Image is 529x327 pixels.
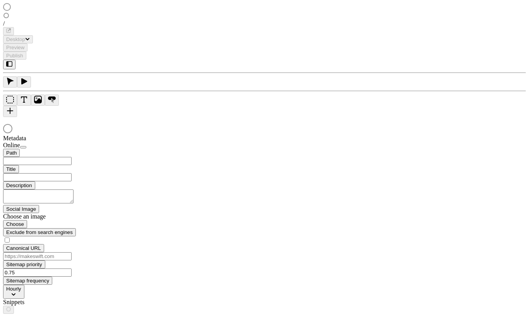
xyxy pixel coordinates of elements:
[3,181,35,189] button: Description
[3,95,17,106] button: Box
[45,95,59,106] button: Button
[3,260,45,268] button: Sitemap priority
[3,228,76,236] button: Exclude from search engines
[3,299,96,306] div: Snippets
[3,220,27,228] button: Choose
[3,149,20,157] button: Path
[17,95,31,106] button: Text
[3,135,96,142] div: Metadata
[3,165,19,173] button: Title
[6,36,25,42] span: Desktop
[3,277,52,285] button: Sitemap frequency
[3,244,44,252] button: Canonical URL
[3,43,27,52] button: Preview
[3,35,33,43] button: Desktop
[6,286,21,292] span: Hourly
[3,285,24,299] button: Hourly
[3,52,26,60] button: Publish
[31,95,45,106] button: Image
[3,205,39,213] button: Social Image
[6,53,23,59] span: Publish
[3,20,526,27] div: /
[3,142,20,148] span: Online
[6,45,24,50] span: Preview
[3,252,72,260] input: https://makeswift.com
[6,221,24,227] span: Choose
[3,213,96,220] div: Choose an image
